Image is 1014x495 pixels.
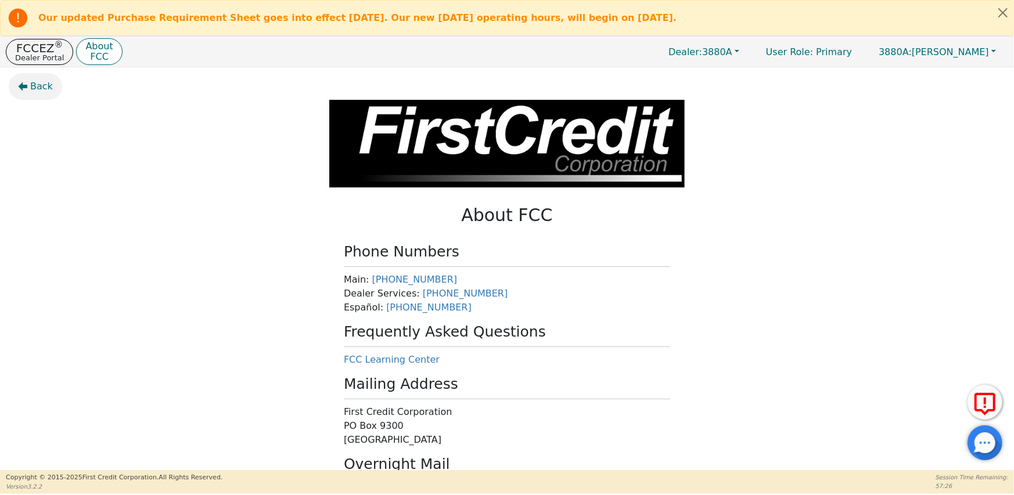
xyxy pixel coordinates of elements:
[668,46,702,57] span: Dealer:
[372,274,458,285] a: [PHONE_NUMBER]
[6,473,222,483] p: Copyright © 2015- 2025 First Credit Corporation.
[38,12,677,23] b: Our updated Purchase Requirement Sheet goes into effect [DATE]. Our new [DATE] operating hours, w...
[344,243,670,261] h3: Phone Numbers
[344,405,670,447] p: First Credit Corporation PO Box 9300 [GEOGRAPHIC_DATA]
[668,46,732,57] span: 3880A
[866,43,1008,61] button: 3880A:[PERSON_NAME]
[936,473,1008,482] p: Session Time Remaining:
[344,287,670,301] p: Dealer Services:
[754,41,864,63] p: Primary
[344,205,670,226] h2: About FCC
[344,273,670,287] p: Main:
[76,38,122,66] button: AboutFCC
[15,54,64,62] p: Dealer Portal
[30,80,53,93] span: Back
[85,42,113,51] p: About
[6,39,73,65] button: FCCEZ®Dealer Portal
[9,73,62,100] button: Back
[754,41,864,63] a: User Role: Primary
[55,39,63,50] sup: ®
[344,301,670,315] p: Español:
[423,288,508,299] a: [PHONE_NUMBER]
[766,46,813,57] span: User Role :
[159,474,222,481] span: All Rights Reserved.
[656,43,751,61] button: Dealer:3880A
[936,482,1008,490] p: 57:26
[329,100,684,187] img: logo-CMu_cnol.png
[85,52,113,62] p: FCC
[386,302,472,313] a: [PHONE_NUMBER]
[344,456,670,473] h3: Overnight Mail
[879,46,989,57] span: [PERSON_NAME]
[344,323,670,341] h3: Frequently Asked Questions
[344,354,440,365] span: FCC Learning Center
[6,482,222,491] p: Version 3.2.2
[993,1,1013,24] button: Close alert
[968,385,1002,420] button: Report Error to FCC
[879,46,912,57] span: 3880A:
[344,375,670,393] h3: Mailing Address
[15,42,64,54] p: FCCEZ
